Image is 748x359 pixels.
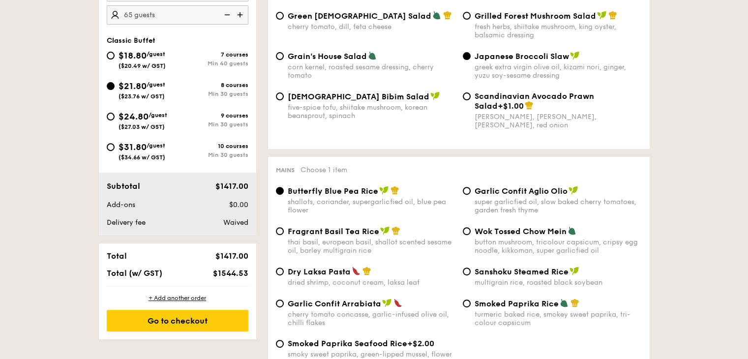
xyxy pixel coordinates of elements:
span: Mains [276,167,295,174]
span: ($23.76 w/ GST) [119,93,165,100]
div: corn kernel, roasted sesame dressing, cherry tomato [288,63,455,80]
div: 8 courses [178,82,248,89]
img: icon-vegan.f8ff3823.svg [569,267,579,275]
span: Grain's House Salad [288,52,367,61]
span: Total [107,251,127,261]
span: Garlic Confit Aglio Olio [475,186,568,196]
div: greek extra virgin olive oil, kizami nori, ginger, yuzu soy-sesame dressing [475,63,642,80]
span: Add-ons [107,201,135,209]
img: icon-vegan.f8ff3823.svg [380,226,390,235]
div: 10 courses [178,143,248,150]
div: Min 30 guests [178,151,248,158]
span: [DEMOGRAPHIC_DATA] Bibim Salad [288,92,429,101]
img: icon-vegan.f8ff3823.svg [570,51,580,60]
span: +$1.00 [498,101,524,111]
input: Green [DEMOGRAPHIC_DATA] Saladcherry tomato, dill, feta cheese [276,12,284,20]
span: Subtotal [107,181,140,191]
div: super garlicfied oil, slow baked cherry tomatoes, garden fresh thyme [475,198,642,214]
span: Smoked Paprika Seafood Rice [288,339,407,348]
div: + Add another order [107,294,248,302]
img: icon-chef-hat.a58ddaea.svg [362,267,371,275]
input: $21.80/guest($23.76 w/ GST)8 coursesMin 30 guests [107,82,115,90]
span: Sanshoku Steamed Rice [475,267,568,276]
img: icon-vegan.f8ff3823.svg [568,186,578,195]
div: shallots, coriander, supergarlicfied oil, blue pea flower [288,198,455,214]
input: Scandinavian Avocado Prawn Salad+$1.00[PERSON_NAME], [PERSON_NAME], [PERSON_NAME], red onion [463,92,471,100]
span: /guest [147,81,165,88]
input: Garlic Confit Aglio Oliosuper garlicfied oil, slow baked cherry tomatoes, garden fresh thyme [463,187,471,195]
span: $0.00 [229,201,248,209]
img: icon-vegan.f8ff3823.svg [430,91,440,100]
div: multigrain rice, roasted black soybean [475,278,642,287]
img: icon-vegetarian.fe4039eb.svg [568,226,576,235]
span: Butterfly Blue Pea Rice [288,186,378,196]
span: ($27.03 w/ GST) [119,123,165,130]
span: Waived [223,218,248,227]
span: Smoked Paprika Rice [475,299,559,308]
div: Min 30 guests [178,121,248,128]
span: $1417.00 [215,251,248,261]
img: icon-add.58712e84.svg [234,5,248,24]
div: dried shrimp, coconut cream, laksa leaf [288,278,455,287]
span: Wok Tossed Chow Mein [475,227,567,236]
img: icon-chef-hat.a58ddaea.svg [390,186,399,195]
div: Min 40 guests [178,60,248,67]
div: Go to checkout [107,310,248,331]
input: Wok Tossed Chow Meinbutton mushroom, tricolour capsicum, cripsy egg noodle, kikkoman, super garli... [463,227,471,235]
img: icon-reduce.1d2dbef1.svg [219,5,234,24]
div: cherry tomato concasse, garlic-infused olive oil, chilli flakes [288,310,455,327]
span: Garlic Confit Arrabiata [288,299,381,308]
span: ($34.66 w/ GST) [119,154,165,161]
input: Fragrant Basil Tea Ricethai basil, european basil, shallot scented sesame oil, barley multigrain ... [276,227,284,235]
span: /guest [147,51,165,58]
img: icon-vegetarian.fe4039eb.svg [560,299,568,307]
div: five-spice tofu, shiitake mushroom, korean beansprout, spinach [288,103,455,120]
span: $1544.53 [212,269,248,278]
span: Classic Buffet [107,36,155,45]
span: Green [DEMOGRAPHIC_DATA] Salad [288,11,431,21]
div: thai basil, european basil, shallot scented sesame oil, barley multigrain rice [288,238,455,255]
span: $21.80 [119,81,147,91]
input: Garlic Confit Arrabiatacherry tomato concasse, garlic-infused olive oil, chilli flakes [276,299,284,307]
input: $24.80/guest($27.03 w/ GST)9 coursesMin 30 guests [107,113,115,120]
img: icon-vegan.f8ff3823.svg [382,299,392,307]
span: Scandinavian Avocado Prawn Salad [475,91,594,111]
span: Delivery fee [107,218,146,227]
span: $31.80 [119,142,147,152]
span: /guest [147,142,165,149]
span: ($20.49 w/ GST) [119,62,166,69]
input: Number of guests [107,5,248,25]
span: $1417.00 [215,181,248,191]
img: icon-spicy.37a8142b.svg [352,267,360,275]
img: icon-chef-hat.a58ddaea.svg [570,299,579,307]
input: $31.80/guest($34.66 w/ GST)10 coursesMin 30 guests [107,143,115,151]
input: Sanshoku Steamed Ricemultigrain rice, roasted black soybean [463,268,471,275]
input: Smoked Paprika Seafood Rice+$2.00smoky sweet paprika, green-lipped mussel, flower squid, baby prawn [276,340,284,348]
span: Fragrant Basil Tea Rice [288,227,379,236]
span: /guest [149,112,167,119]
span: Dry Laksa Pasta [288,267,351,276]
img: icon-vegetarian.fe4039eb.svg [368,51,377,60]
div: [PERSON_NAME], [PERSON_NAME], [PERSON_NAME], red onion [475,113,642,129]
input: Butterfly Blue Pea Riceshallots, coriander, supergarlicfied oil, blue pea flower [276,187,284,195]
img: icon-spicy.37a8142b.svg [393,299,402,307]
div: 9 courses [178,112,248,119]
input: Japanese Broccoli Slawgreek extra virgin olive oil, kizami nori, ginger, yuzu soy-sesame dressing [463,52,471,60]
span: Total (w/ GST) [107,269,162,278]
span: $18.80 [119,50,147,61]
div: 7 courses [178,51,248,58]
input: Grilled Forest Mushroom Saladfresh herbs, shiitake mushroom, king oyster, balsamic dressing [463,12,471,20]
div: button mushroom, tricolour capsicum, cripsy egg noodle, kikkoman, super garlicfied oil [475,238,642,255]
img: icon-chef-hat.a58ddaea.svg [391,226,400,235]
div: cherry tomato, dill, feta cheese [288,23,455,31]
input: $18.80/guest($20.49 w/ GST)7 coursesMin 40 guests [107,52,115,60]
input: Grain's House Saladcorn kernel, roasted sesame dressing, cherry tomato [276,52,284,60]
span: +$2.00 [407,339,434,348]
span: Choose 1 item [300,166,347,174]
div: turmeric baked rice, smokey sweet paprika, tri-colour capsicum [475,310,642,327]
img: icon-chef-hat.a58ddaea.svg [608,11,617,20]
div: fresh herbs, shiitake mushroom, king oyster, balsamic dressing [475,23,642,39]
img: icon-chef-hat.a58ddaea.svg [443,11,452,20]
img: icon-chef-hat.a58ddaea.svg [525,101,534,110]
img: icon-vegan.f8ff3823.svg [597,11,607,20]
